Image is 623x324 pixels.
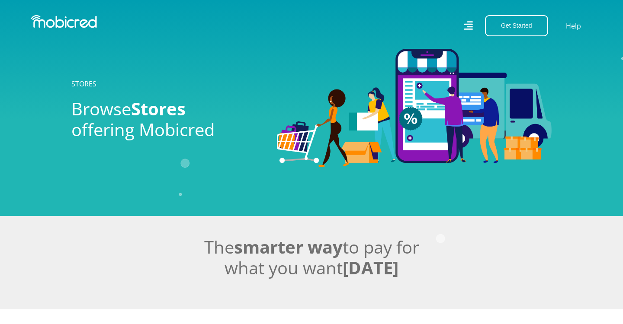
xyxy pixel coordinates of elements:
[131,97,186,121] span: Stores
[71,79,96,89] a: STORES
[31,15,97,28] img: Mobicred
[71,98,264,140] h2: Browse offering Mobicred
[277,49,552,167] img: Stores
[485,15,548,36] button: Get Started
[71,237,552,278] h2: The to pay for what you want
[565,20,581,32] a: Help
